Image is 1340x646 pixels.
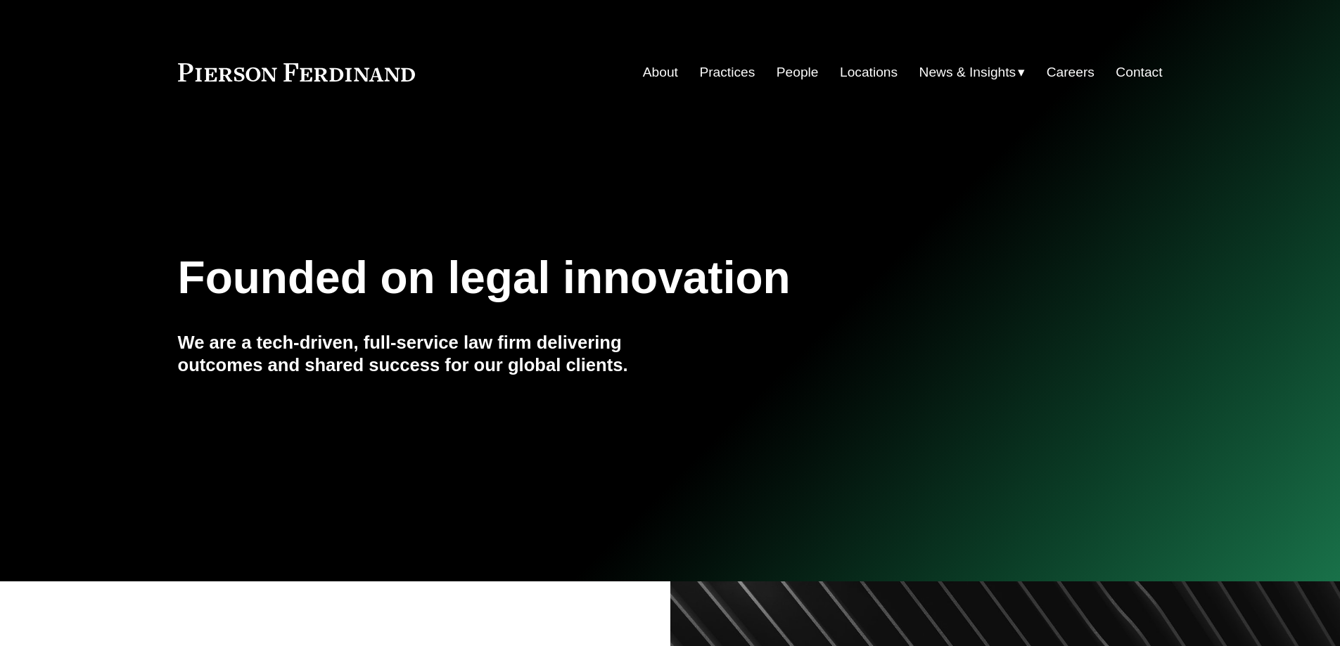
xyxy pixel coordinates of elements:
a: About [643,59,678,86]
a: folder dropdown [919,59,1026,86]
a: Careers [1047,59,1095,86]
a: Practices [699,59,755,86]
h4: We are a tech-driven, full-service law firm delivering outcomes and shared success for our global... [178,331,670,377]
a: People [777,59,819,86]
h1: Founded on legal innovation [178,252,999,304]
a: Contact [1116,59,1162,86]
span: News & Insights [919,60,1016,85]
a: Locations [840,59,898,86]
